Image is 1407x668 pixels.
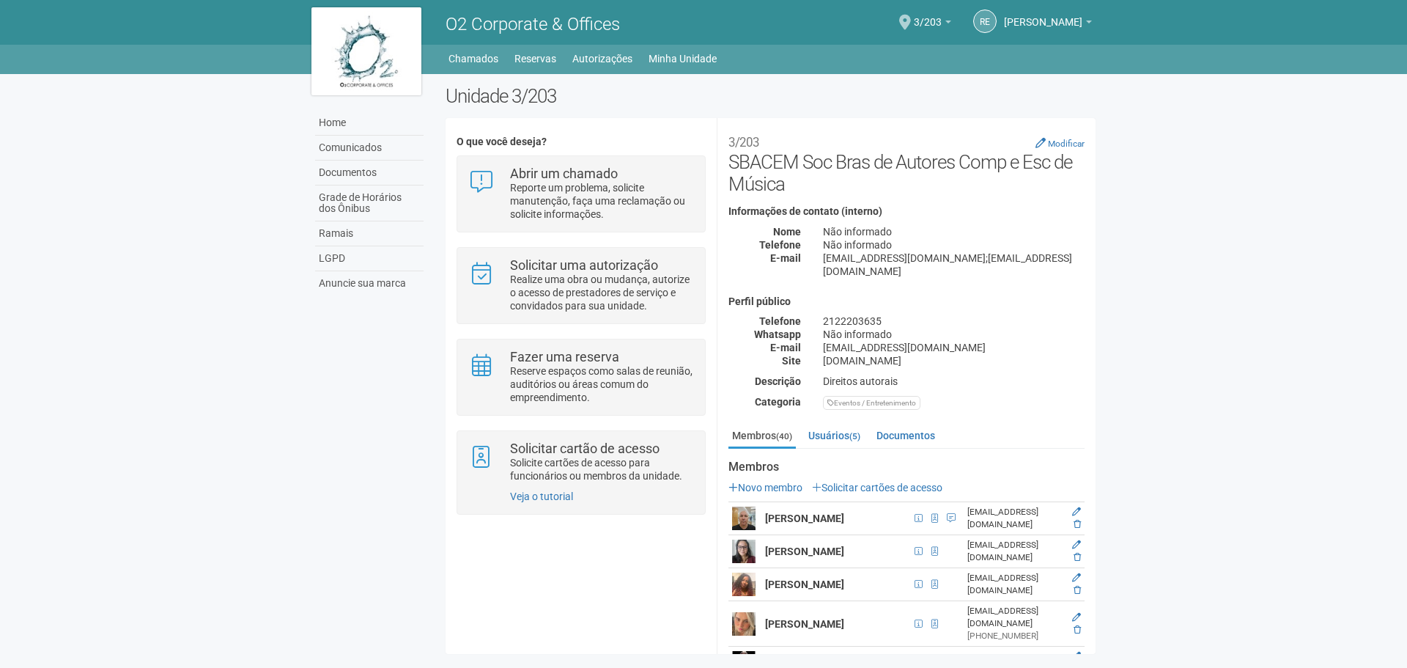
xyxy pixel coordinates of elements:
[728,296,1085,307] h4: Perfil público
[1074,585,1081,595] a: Excluir membro
[572,48,632,69] a: Autorizações
[732,540,756,563] img: user.png
[812,375,1096,388] div: Direitos autorais
[732,612,756,636] img: user.png
[782,355,801,367] strong: Site
[1004,18,1092,30] a: [PERSON_NAME]
[468,259,693,312] a: Solicitar uma autorização Realize uma obra ou mudança, autorize o acesso de prestadores de serviç...
[510,364,694,404] p: Reserve espaços como salas de reunião, auditórios ou áreas comum do empreendimento.
[755,375,801,387] strong: Descrição
[315,221,424,246] a: Ramais
[967,539,1062,564] div: [EMAIL_ADDRESS][DOMAIN_NAME]
[759,315,801,327] strong: Telefone
[973,10,997,33] a: RE
[849,431,860,441] small: (5)
[1072,573,1081,583] a: Editar membro
[728,135,759,150] small: 3/203
[765,579,844,590] strong: [PERSON_NAME]
[468,350,693,404] a: Fazer uma reserva Reserve espaços como salas de reunião, auditórios ou áreas comum do empreendime...
[755,396,801,408] strong: Categoria
[759,239,801,251] strong: Telefone
[1074,552,1081,562] a: Excluir membro
[732,507,756,530] img: user.png
[446,14,620,34] span: O2 Corporate & Offices
[1004,2,1082,28] span: RAIZA EDUARDA ASSIS DIAS
[514,48,556,69] a: Reservas
[315,246,424,271] a: LGPD
[812,225,1096,238] div: Não informado
[728,482,802,493] a: Novo membro
[315,186,424,221] a: Grade de Horários dos Ônibus
[967,506,1062,531] div: [EMAIL_ADDRESS][DOMAIN_NAME]
[1035,137,1085,149] a: Modificar
[1048,139,1085,149] small: Modificar
[510,166,618,181] strong: Abrir um chamado
[457,136,705,147] h4: O que você deseja?
[510,441,660,456] strong: Solicitar cartão de acesso
[914,2,942,28] span: 3/203
[823,396,920,410] div: Eventos / Entretenimento
[765,546,844,557] strong: [PERSON_NAME]
[311,7,421,95] img: logo.jpg
[448,48,498,69] a: Chamados
[805,425,864,447] a: Usuários(5)
[446,85,1096,107] h2: Unidade 3/203
[914,18,951,30] a: 3/203
[510,257,658,273] strong: Solicitar uma autorização
[510,456,694,482] p: Solicite cartões de acesso para funcionários ou membros da unidade.
[765,618,844,630] strong: [PERSON_NAME]
[776,431,792,441] small: (40)
[770,342,801,353] strong: E-mail
[510,349,619,364] strong: Fazer uma reserva
[812,315,1096,328] div: 2122203635
[770,252,801,264] strong: E-mail
[812,341,1096,354] div: [EMAIL_ADDRESS][DOMAIN_NAME]
[728,460,1085,474] strong: Membros
[812,252,1096,278] div: [EMAIL_ADDRESS][DOMAIN_NAME];[EMAIL_ADDRESS][DOMAIN_NAME]
[765,513,844,524] strong: [PERSON_NAME]
[649,48,717,69] a: Minha Unidade
[728,129,1085,195] h2: SBACEM Soc Bras de Autores Comp e Esc de Música
[1074,625,1081,635] a: Excluir membro
[468,442,693,482] a: Solicitar cartão de acesso Solicite cartões de acesso para funcionários ou membros da unidade.
[510,273,694,312] p: Realize uma obra ou mudança, autorize o acesso de prestadores de serviço e convidados para sua un...
[728,425,796,449] a: Membros(40)
[773,226,801,238] strong: Nome
[510,491,573,502] a: Veja o tutorial
[812,482,942,493] a: Solicitar cartões de acesso
[1072,540,1081,550] a: Editar membro
[315,111,424,136] a: Home
[967,572,1062,597] div: [EMAIL_ADDRESS][DOMAIN_NAME]
[812,328,1096,341] div: Não informado
[1072,612,1081,623] a: Editar membro
[1072,651,1081,661] a: Editar membro
[873,425,939,447] a: Documentos
[967,630,1062,642] div: [PHONE_NUMBER]
[812,238,1096,252] div: Não informado
[754,329,801,340] strong: Whatsapp
[315,161,424,186] a: Documentos
[468,167,693,221] a: Abrir um chamado Reporte um problema, solicite manutenção, faça uma reclamação ou solicite inform...
[510,181,694,221] p: Reporte um problema, solicite manutenção, faça uma reclamação ou solicite informações.
[812,354,1096,367] div: [DOMAIN_NAME]
[728,206,1085,217] h4: Informações de contato (interno)
[732,573,756,596] img: user.png
[315,271,424,296] a: Anuncie sua marca
[315,136,424,161] a: Comunicados
[1072,507,1081,517] a: Editar membro
[967,605,1062,630] div: [EMAIL_ADDRESS][DOMAIN_NAME]
[1074,519,1081,529] a: Excluir membro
